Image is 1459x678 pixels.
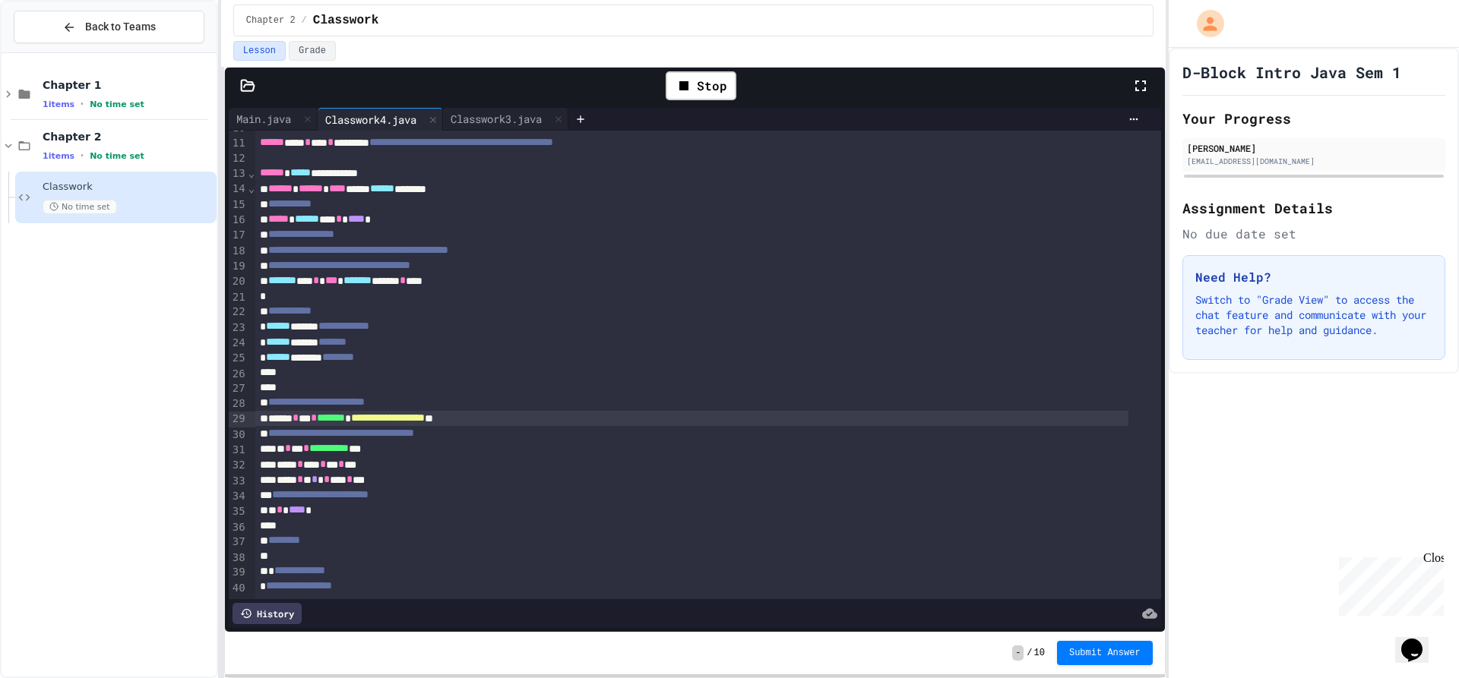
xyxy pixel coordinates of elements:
span: - [1012,645,1024,661]
div: 21 [229,290,248,305]
span: Submit Answer [1069,647,1141,659]
button: Submit Answer [1057,641,1153,665]
div: [PERSON_NAME] [1187,141,1441,155]
span: Classwork [313,11,378,30]
h2: Assignment Details [1182,197,1445,219]
button: Grade [289,41,336,61]
div: 34 [229,489,248,504]
div: 20 [229,274,248,289]
span: Back to Teams [85,19,156,35]
iframe: chat widget [1333,551,1444,616]
span: 10 [1034,647,1045,659]
div: 39 [229,565,248,580]
span: / [1027,647,1032,659]
div: 24 [229,336,248,351]
span: 1 items [43,99,74,109]
div: Chat with us now!Close [6,6,105,96]
div: 38 [229,550,248,566]
span: No time set [43,200,117,214]
div: 13 [229,166,248,181]
h1: D-Block Intro Java Sem 1 [1182,61,1401,83]
div: [EMAIL_ADDRESS][DOMAIN_NAME] [1187,156,1441,167]
div: History [233,603,302,624]
div: 16 [229,213,248,228]
span: Fold line [248,167,255,179]
div: 29 [229,412,248,427]
div: Main.java [229,108,318,131]
div: Classwork4.java [318,112,424,128]
span: Chapter 2 [246,14,296,27]
div: 17 [229,228,248,243]
div: 32 [229,458,248,473]
div: 15 [229,197,248,213]
div: 28 [229,396,248,412]
div: 19 [229,259,248,274]
div: Classwork3.java [443,111,549,127]
div: 31 [229,443,248,458]
div: 11 [229,136,248,151]
span: No time set [90,99,144,109]
h3: Need Help? [1195,268,1432,286]
div: Classwork3.java [443,108,568,131]
span: • [81,150,84,162]
div: 36 [229,520,248,535]
span: No time set [90,151,144,161]
span: 1 items [43,151,74,161]
div: Classwork4.java [318,108,443,131]
div: 14 [229,181,248,197]
div: My Account [1181,6,1228,41]
div: No due date set [1182,225,1445,243]
div: 22 [229,304,248,320]
span: / [302,14,307,27]
div: 33 [229,474,248,489]
div: Stop [666,71,736,100]
h2: Your Progress [1182,108,1445,129]
p: Switch to "Grade View" to access the chat feature and communicate with your teacher for help and ... [1195,292,1432,338]
div: 12 [229,151,248,166]
span: • [81,98,84,110]
span: Chapter 1 [43,78,214,92]
iframe: chat widget [1395,617,1444,663]
div: 26 [229,367,248,382]
div: 37 [229,535,248,550]
button: Back to Teams [14,11,204,43]
span: Fold line [248,182,255,194]
div: 23 [229,320,248,336]
div: Main.java [229,111,299,127]
div: 27 [229,381,248,396]
span: Classwork [43,181,214,194]
div: 35 [229,504,248,519]
div: 40 [229,581,248,596]
div: 18 [229,244,248,259]
button: Lesson [233,41,286,61]
div: 25 [229,351,248,366]
span: Chapter 2 [43,130,214,143]
div: 30 [229,427,248,443]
